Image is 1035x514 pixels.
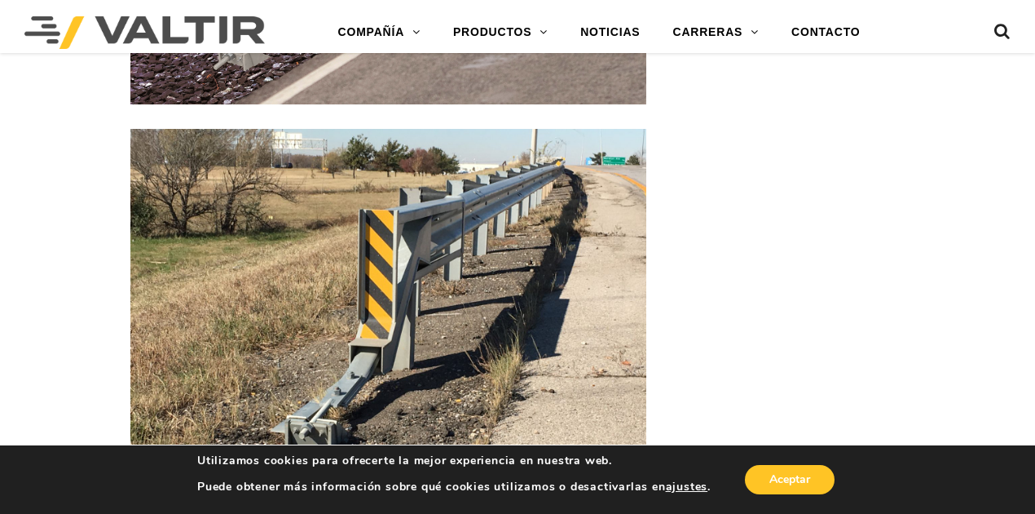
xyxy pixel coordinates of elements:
font: Utilizamos cookies para ofrecerte la mejor experiencia en nuestra web. [197,453,612,468]
a: PRODUCTOS [437,16,564,49]
font: ajustes [666,479,708,494]
font: CONTACTO [791,25,860,38]
button: Aceptar [745,465,835,494]
font: COMPAÑÍA [338,25,405,38]
font: NOTICIAS [580,25,640,38]
img: Valtir [24,16,265,49]
a: CONTACTO [775,16,876,49]
button: ajustes [666,480,708,494]
font: Puede obtener más información sobre qué cookies utilizamos o desactivarlas en [197,479,666,494]
font: PRODUCTOS [453,25,531,38]
a: CARRERAS [656,16,775,49]
a: NOTICIAS [564,16,656,49]
a: COMPAÑÍA [322,16,437,49]
font: CARRERAS [672,25,742,38]
font: Aceptar [769,472,810,487]
font: . [707,479,711,494]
